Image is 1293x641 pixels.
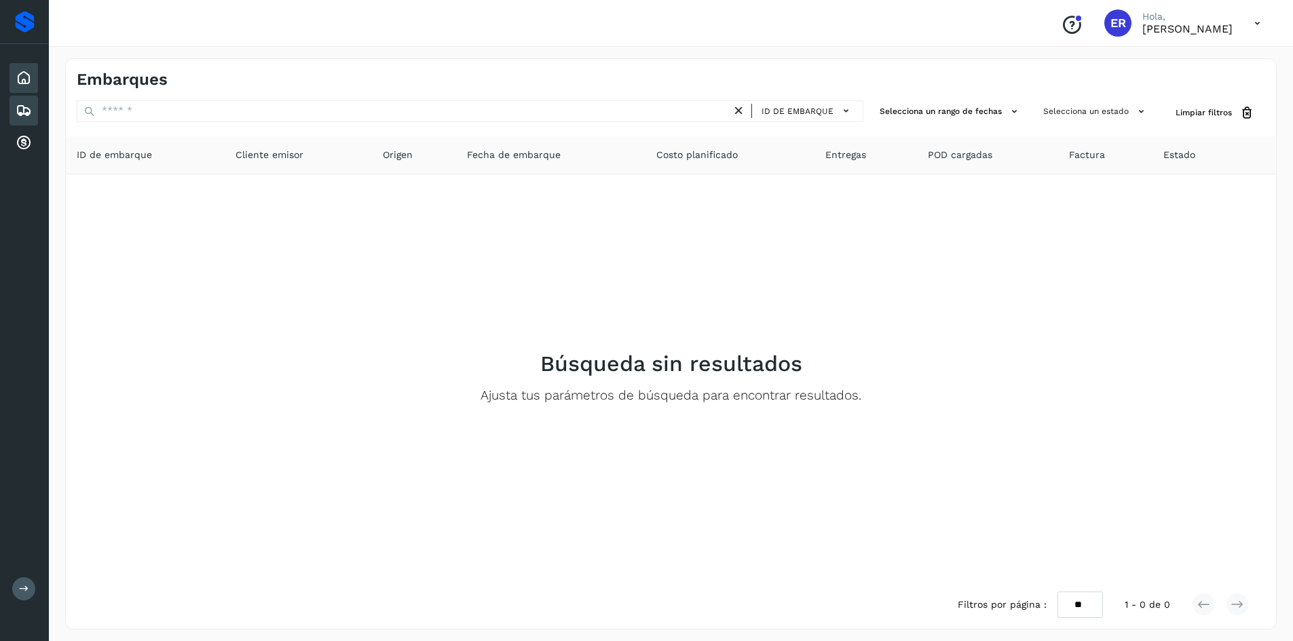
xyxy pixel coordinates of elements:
button: Selecciona un estado [1038,100,1154,123]
span: Estado [1163,148,1195,162]
span: ID de embarque [77,148,152,162]
button: Selecciona un rango de fechas [874,100,1027,123]
h2: Búsqueda sin resultados [540,351,802,376]
span: Factura [1069,148,1105,162]
span: Cliente emisor [236,148,303,162]
span: Entregas [825,148,866,162]
p: EDUARDO REYES GONZALEZ [1142,22,1233,35]
span: Fecha de embarque [467,148,561,162]
p: Ajusta tus parámetros de búsqueda para encontrar resultados. [481,388,861,404]
div: Inicio [10,63,38,93]
h4: Embarques [77,70,168,90]
span: Costo planificado [656,148,738,162]
div: Embarques [10,96,38,125]
div: Cuentas por cobrar [10,128,38,158]
span: ID de embarque [762,105,833,117]
button: ID de embarque [757,101,857,121]
span: POD cargadas [928,148,992,162]
span: Limpiar filtros [1176,106,1232,119]
span: Origen [383,148,413,162]
span: Filtros por página : [958,598,1047,612]
p: Hola, [1142,11,1233,22]
button: Limpiar filtros [1165,100,1265,125]
span: 1 - 0 de 0 [1125,598,1170,612]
